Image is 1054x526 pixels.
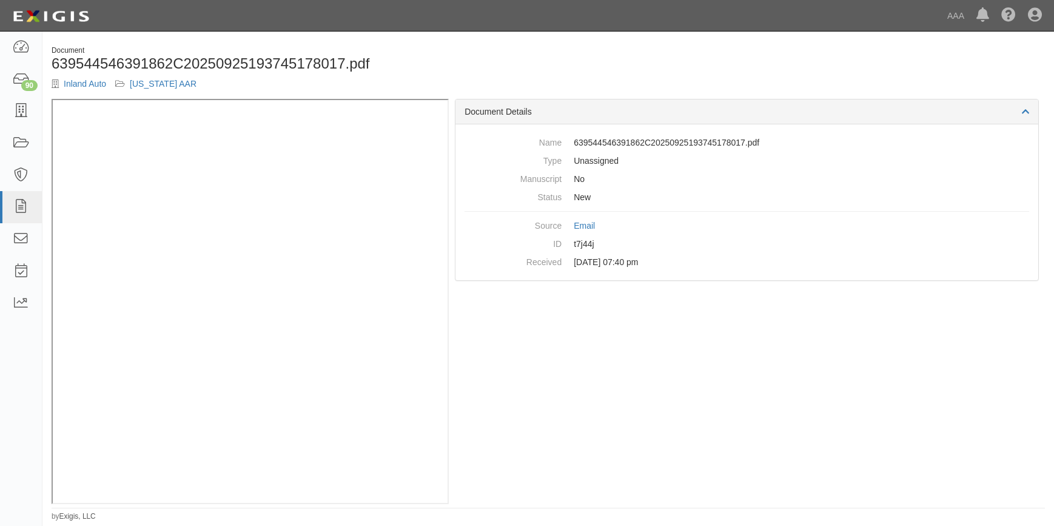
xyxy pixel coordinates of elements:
dd: New [465,188,1029,206]
small: by [52,511,96,522]
dd: [DATE] 07:40 pm [465,253,1029,271]
h1: 639544546391862C20250925193745178017.pdf [52,56,539,72]
dt: Source [465,217,562,232]
div: Document Details [455,99,1038,124]
div: 90 [21,80,38,91]
dt: Type [465,152,562,167]
a: Email [574,221,595,231]
a: Exigis, LLC [59,512,96,521]
img: logo-5460c22ac91f19d4615b14bd174203de0afe785f0fc80cf4dbbc73dc1793850b.png [9,5,93,27]
dt: ID [465,235,562,250]
dd: t7j44j [465,235,1029,253]
a: AAA [941,4,970,28]
dt: Name [465,133,562,149]
dd: 639544546391862C20250925193745178017.pdf [465,133,1029,152]
i: Help Center - Complianz [1001,8,1016,23]
dt: Received [465,253,562,268]
a: Inland Auto [64,79,106,89]
dt: Manuscript [465,170,562,185]
dd: Unassigned [465,152,1029,170]
a: [US_STATE] AAR [130,79,196,89]
dt: Status [465,188,562,203]
div: Document [52,46,539,56]
dd: No [465,170,1029,188]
